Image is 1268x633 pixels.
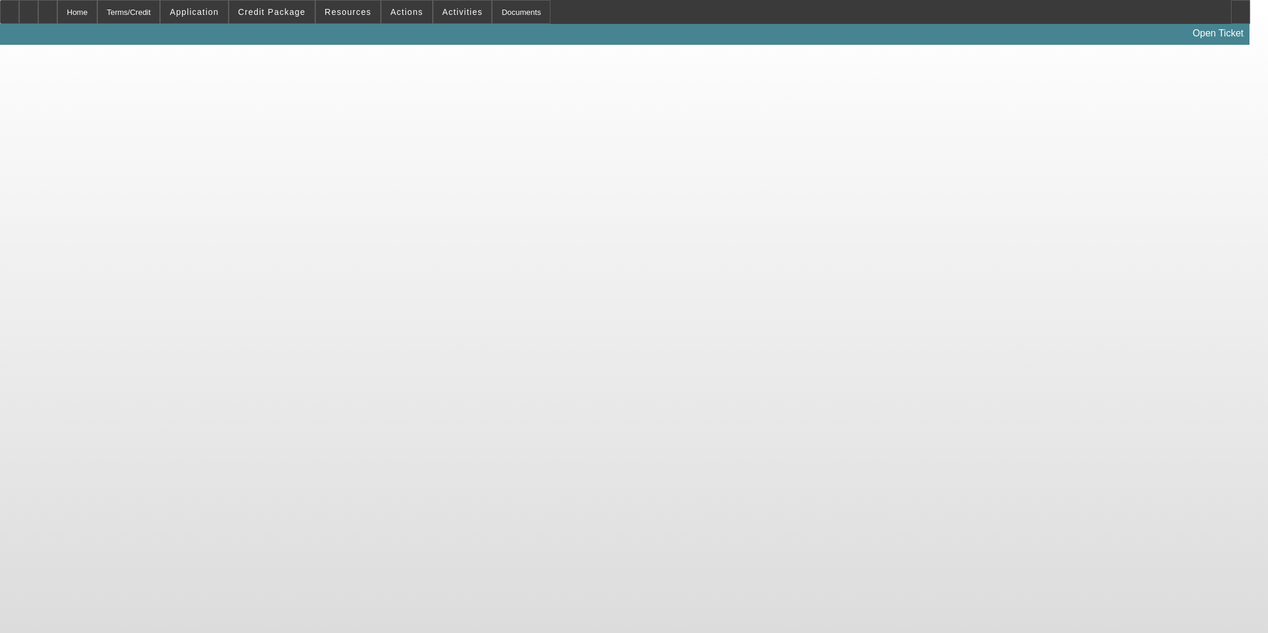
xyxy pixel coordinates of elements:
button: Actions [381,1,432,23]
span: Activities [442,7,483,17]
span: Credit Package [238,7,306,17]
span: Actions [390,7,423,17]
a: Open Ticket [1188,23,1248,44]
button: Resources [316,1,380,23]
button: Application [161,1,227,23]
span: Resources [325,7,371,17]
button: Credit Package [229,1,315,23]
button: Activities [433,1,492,23]
span: Application [170,7,218,17]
